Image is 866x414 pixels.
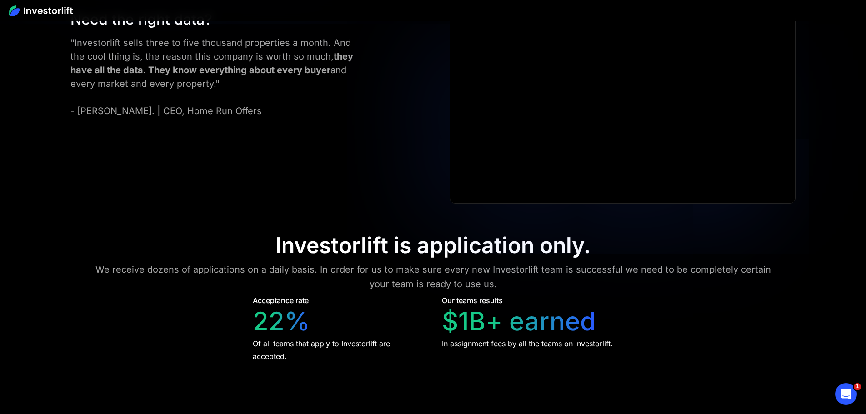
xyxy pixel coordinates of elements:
div: Of all teams that apply to Investorlift are accepted. [253,337,425,363]
span: 1 [854,383,861,390]
div: We receive dozens of applications on a daily basis. In order for us to make sure every new Invest... [87,262,780,291]
div: In assignment fees by all the teams on Investorlift. [442,337,613,350]
div: Investorlift is application only. [275,232,591,259]
div: 22% [253,306,310,337]
div: $1B+ earned [442,306,596,337]
strong: they have all the data. They know everything about every buyer [70,51,353,75]
div: "Investorlift sells three to five thousand properties a month. And the cool thing is, the reason ... [70,36,367,118]
div: Our teams results [442,295,503,306]
iframe: Ryan Pineda | Testimonial [450,9,795,204]
div: Acceptance rate [253,295,309,306]
iframe: Intercom live chat [835,383,857,405]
